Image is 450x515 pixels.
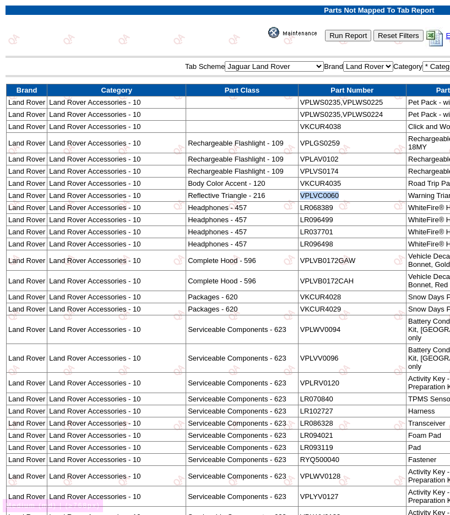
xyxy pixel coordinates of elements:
[47,454,186,466] td: Land Rover Accessories - 10
[47,202,186,214] td: Land Rover Accessories - 10
[186,84,299,96] td: Part Class
[298,291,406,303] td: VKCUR4028
[7,393,47,405] td: Land Rover
[298,202,406,214] td: LR068389
[47,442,186,454] td: Land Rover Accessories - 10
[7,291,47,303] td: Land Rover
[186,373,299,393] td: Serviceable Components - 623
[7,344,47,373] td: Land Rover
[186,430,299,442] td: Serviceable Components - 623
[47,153,186,165] td: Land Rover Accessories - 10
[186,466,299,486] td: Serviceable Components - 623
[298,109,406,121] td: VPLWS0235,VPLWS0224
[186,291,299,303] td: Packages - 620
[298,430,406,442] td: LR094021
[7,466,47,486] td: Land Rover
[186,190,299,202] td: Reflective Triangle - 216
[186,405,299,417] td: Serviceable Components - 623
[7,109,47,121] td: Land Rover
[186,250,299,271] td: Complete Hood - 596
[7,315,47,344] td: Land Rover
[47,315,186,344] td: Land Rover Accessories - 10
[298,250,406,271] td: VPLVB0172GAW
[7,96,47,109] td: Land Rover
[298,214,406,226] td: LR096499
[47,405,186,417] td: Land Rover Accessories - 10
[7,442,47,454] td: Land Rover
[298,121,406,133] td: VKCUR4038
[47,178,186,190] td: Land Rover Accessories - 10
[47,303,186,315] td: Land Rover Accessories - 10
[186,303,299,315] td: Packages - 620
[298,165,406,178] td: VPLVS0174
[186,214,299,226] td: Headphones - 457
[298,373,406,393] td: VPLRV0120
[298,405,406,417] td: LR102727
[298,133,406,153] td: VPLGS0259
[186,178,299,190] td: Body Color Accent - 120
[7,133,47,153] td: Land Rover
[298,84,406,96] td: Part Number
[7,178,47,190] td: Land Rover
[47,190,186,202] td: Land Rover Accessories - 10
[47,373,186,393] td: Land Rover Accessories - 10
[186,271,299,291] td: Complete Hood - 596
[7,271,47,291] td: Land Rover
[7,153,47,165] td: Land Rover
[186,226,299,238] td: Headphones - 457
[47,96,186,109] td: Land Rover Accessories - 10
[268,27,323,38] img: maint.gif
[47,271,186,291] td: Land Rover Accessories - 10
[298,486,406,507] td: VPLYV0127
[47,466,186,486] td: Land Rover Accessories - 10
[298,466,406,486] td: VPLWV0128
[7,165,47,178] td: Land Rover
[47,344,186,373] td: Land Rover Accessories - 10
[186,442,299,454] td: Serviceable Components - 623
[298,442,406,454] td: LR093119
[7,238,47,250] td: Land Rover
[186,454,299,466] td: Serviceable Components - 623
[7,214,47,226] td: Land Rover
[47,226,186,238] td: Land Rover Accessories - 10
[186,417,299,430] td: Serviceable Components - 623
[47,121,186,133] td: Land Rover Accessories - 10
[186,153,299,165] td: Rechargeable Flashlight - 109
[298,238,406,250] td: LR096498
[298,190,406,202] td: VPLVC0060
[47,250,186,271] td: Land Rover Accessories - 10
[186,133,299,153] td: Rechargeable Flashlight - 109
[7,250,47,271] td: Land Rover
[186,202,299,214] td: Headphones - 457
[186,393,299,405] td: Serviceable Components - 623
[47,109,186,121] td: Land Rover Accessories - 10
[7,486,47,507] td: Land Rover
[298,344,406,373] td: VPLVV0096
[7,202,47,214] td: Land Rover
[298,178,406,190] td: VKCUR4035
[298,271,406,291] td: VPLVB0172CAH
[47,417,186,430] td: Land Rover Accessories - 10
[186,238,299,250] td: Headphones - 457
[7,454,47,466] td: Land Rover
[298,153,406,165] td: VPLAV0102
[47,238,186,250] td: Land Rover Accessories - 10
[373,30,424,41] input: Reset Filters
[186,344,299,373] td: Serviceable Components - 623
[7,226,47,238] td: Land Rover
[298,96,406,109] td: VPLWS0235,VPLWS0225
[47,430,186,442] td: Land Rover Accessories - 10
[47,486,186,507] td: Land Rover Accessories - 10
[7,121,47,133] td: Land Rover
[298,303,406,315] td: VKCUR4029
[7,303,47,315] td: Land Rover
[7,373,47,393] td: Land Rover
[186,315,299,344] td: Serviceable Components - 623
[298,454,406,466] td: RYQ500040
[186,165,299,178] td: Rechargeable Flashlight - 109
[47,165,186,178] td: Land Rover Accessories - 10
[298,315,406,344] td: VPLWV0094
[47,291,186,303] td: Land Rover Accessories - 10
[7,84,47,96] td: Brand
[7,417,47,430] td: Land Rover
